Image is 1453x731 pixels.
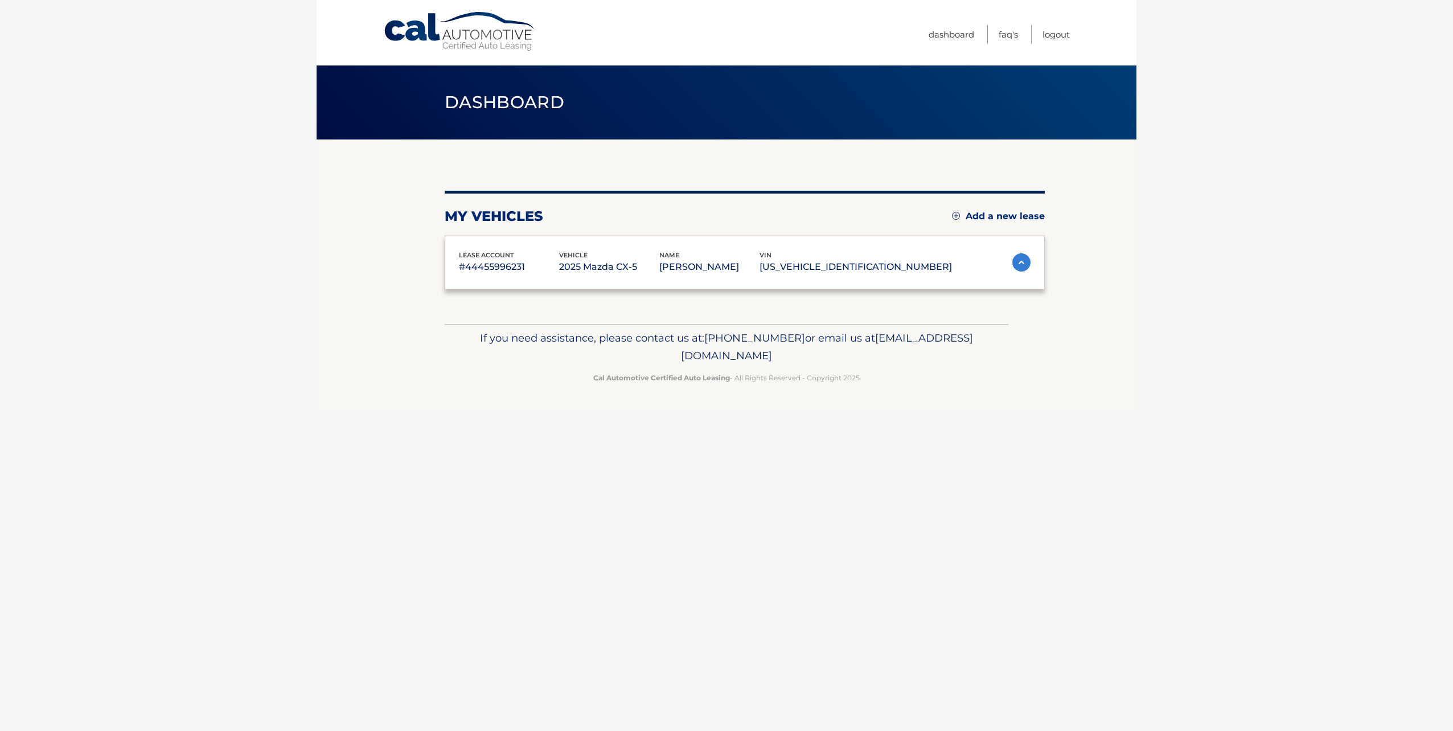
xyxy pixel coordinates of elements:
[760,251,771,259] span: vin
[952,212,960,220] img: add.svg
[559,259,659,275] p: 2025 Mazda CX-5
[659,251,679,259] span: name
[452,329,1001,365] p: If you need assistance, please contact us at: or email us at
[445,92,564,113] span: Dashboard
[1012,253,1031,272] img: accordion-active.svg
[999,25,1018,44] a: FAQ's
[1042,25,1070,44] a: Logout
[445,208,543,225] h2: my vehicles
[452,372,1001,384] p: - All Rights Reserved - Copyright 2025
[659,259,760,275] p: [PERSON_NAME]
[929,25,974,44] a: Dashboard
[383,11,537,52] a: Cal Automotive
[952,211,1045,222] a: Add a new lease
[459,251,514,259] span: lease account
[459,259,559,275] p: #44455996231
[593,373,730,382] strong: Cal Automotive Certified Auto Leasing
[704,331,805,344] span: [PHONE_NUMBER]
[559,251,588,259] span: vehicle
[760,259,952,275] p: [US_VEHICLE_IDENTIFICATION_NUMBER]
